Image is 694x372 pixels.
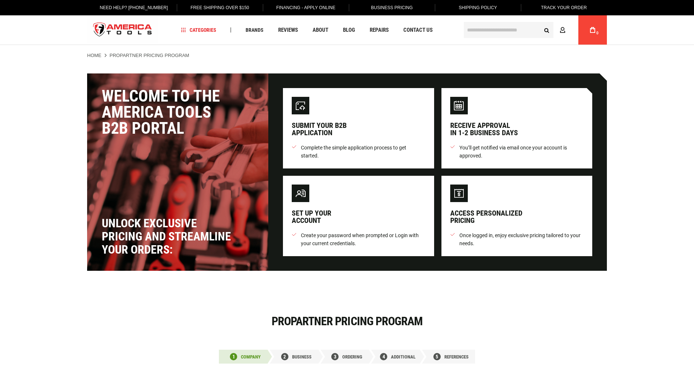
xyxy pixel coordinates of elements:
span: Business [292,354,311,360]
a: Repairs [366,25,392,35]
img: America Tools [87,16,158,44]
a: 0 [586,15,600,45]
div: Unlock exclusive pricing and streamline your orders: [102,217,234,256]
span: 1 [232,354,235,359]
span: 5 [436,354,438,359]
a: Brands [242,25,267,35]
span: 3 [334,354,336,359]
span: Ordering [342,354,362,360]
a: Blog [340,25,358,35]
span: Company [241,354,261,360]
div: Submit your B2B application [292,122,347,136]
a: Home [87,52,101,59]
a: store logo [87,16,158,44]
span: ProPartner Pricing Program [272,314,422,328]
span: 2 [283,354,286,359]
span: Shipping Policy [459,5,497,10]
span: Reviews [278,27,298,33]
strong: ProPartner Pricing Program [109,53,189,58]
div: Set up your account [292,209,331,224]
span: About [313,27,328,33]
a: Contact Us [400,25,436,35]
div: Receive approval in 1-2 business days [450,122,518,136]
span: Once logged in, enjoy exclusive pricing tailored to your needs. [459,231,584,247]
span: References [444,354,469,360]
div: Welcome to the America Tools B2B Portal [102,88,254,136]
button: Search [540,23,553,37]
span: Categories [181,27,216,33]
span: 4 [383,354,385,359]
span: Repairs [370,27,389,33]
div: Access personalized pricing [450,209,522,224]
span: Additional [391,354,415,360]
a: Categories [178,25,220,35]
a: About [309,25,332,35]
span: Blog [343,27,355,33]
span: Contact Us [403,27,433,33]
span: Brands [246,27,264,33]
span: 0 [596,31,598,35]
span: Create your password when prompted or Login with your current credentials. [301,231,425,247]
span: You’ll get notified via email once your account is approved. [459,144,584,160]
a: Reviews [275,25,301,35]
span: Complete the simple application process to get started. [301,144,425,160]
